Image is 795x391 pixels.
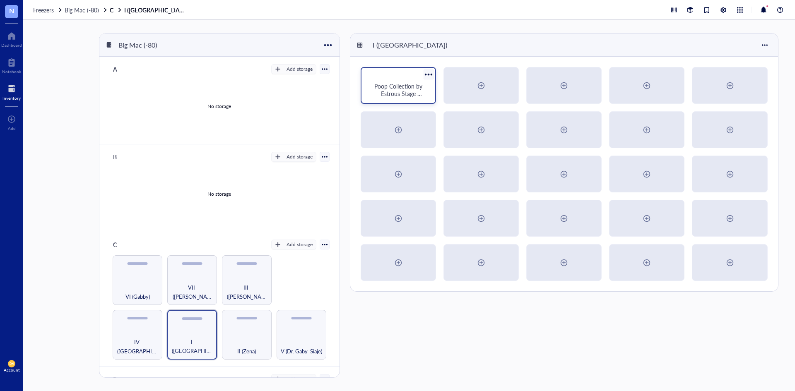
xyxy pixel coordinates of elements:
a: Dashboard [1,29,22,48]
div: I ([GEOGRAPHIC_DATA]) [369,38,451,52]
span: IV ([GEOGRAPHIC_DATA]) [116,338,159,356]
a: Big Mac (-80) [65,6,108,14]
span: III ([PERSON_NAME]) [226,283,268,301]
div: No storage [207,190,231,198]
a: CI ([GEOGRAPHIC_DATA]) [110,6,186,14]
div: No storage [207,103,231,110]
span: I ([GEOGRAPHIC_DATA]) [171,337,213,355]
span: N [9,5,14,16]
div: Add storage [287,241,313,248]
a: Notebook [2,56,21,74]
div: B [109,151,159,163]
a: Inventory [2,82,21,101]
div: A [109,63,159,75]
div: Add storage [287,65,313,73]
button: Add storage [271,152,316,162]
div: D [109,373,159,385]
span: Big Mac (-80) [65,6,99,14]
span: V (Dr. Gaby_Siaje) [281,347,322,356]
span: II (Zena) [237,347,256,356]
span: VII ([PERSON_NAME]) [171,283,213,301]
div: Add storage [287,153,313,161]
span: DN [10,362,14,365]
button: Add storage [271,64,316,74]
button: Add storage [271,374,316,384]
div: Big Mac (-80) [115,38,164,52]
button: Add storage [271,240,316,249]
div: C [109,239,159,250]
span: Poop Collection by Estrous Stage (Cohort 1) [374,82,424,105]
div: Add storage [287,375,313,383]
span: VI (Gabby) [125,292,150,301]
div: Notebook [2,69,21,74]
div: Inventory [2,96,21,101]
div: Dashboard [1,43,22,48]
span: Freezers [33,6,54,14]
div: Account [4,367,20,372]
div: Add [8,126,16,131]
a: Freezers [33,6,63,14]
